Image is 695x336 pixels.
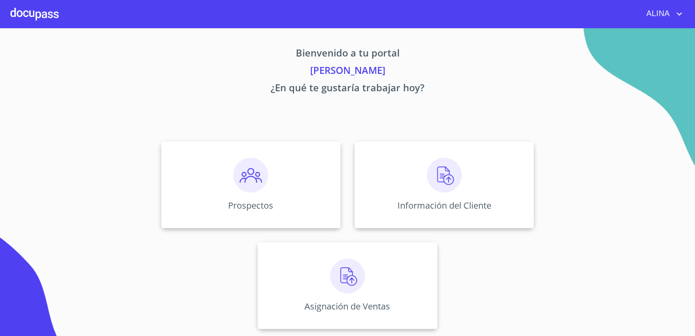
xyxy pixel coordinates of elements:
[233,158,268,193] img: prospectos.png
[80,63,615,80] p: [PERSON_NAME]
[427,158,462,193] img: carga.png
[640,7,685,21] button: account of current user
[640,7,674,21] span: ALINA
[397,200,491,211] p: Información del Cliente
[304,300,390,312] p: Asignación de Ventas
[228,200,273,211] p: Prospectos
[80,46,615,63] p: Bienvenido a tu portal
[80,80,615,98] p: ¿En qué te gustaría trabajar hoy?
[330,259,365,293] img: carga.png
